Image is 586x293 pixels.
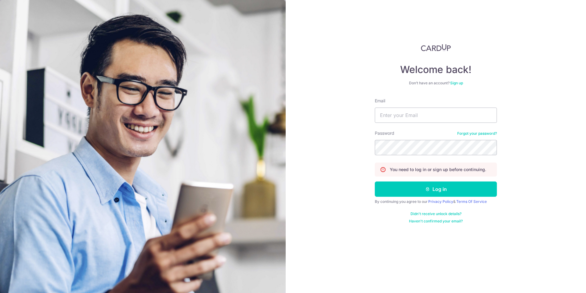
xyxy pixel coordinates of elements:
[428,199,453,204] a: Privacy Policy
[456,199,487,204] a: Terms Of Service
[375,130,394,136] label: Password
[375,199,497,204] div: By continuing you agree to our &
[375,64,497,76] h4: Welcome back!
[390,167,486,173] p: You need to log in or sign up before continuing.
[409,219,463,224] a: Haven't confirmed your email?
[375,98,385,104] label: Email
[450,81,463,85] a: Sign up
[457,131,497,136] a: Forgot your password?
[421,44,451,51] img: CardUp Logo
[375,108,497,123] input: Enter your Email
[411,211,461,216] a: Didn't receive unlock details?
[375,181,497,197] button: Log in
[375,81,497,86] div: Don’t have an account?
